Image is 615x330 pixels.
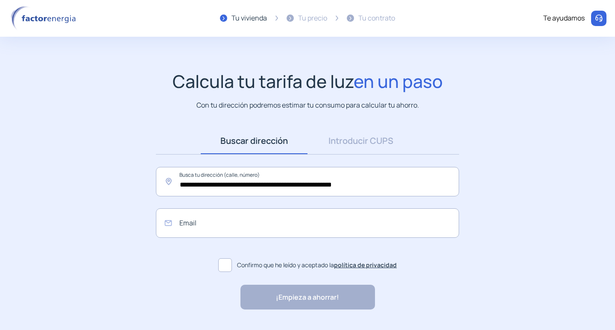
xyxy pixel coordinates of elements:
[173,71,443,92] h1: Calcula tu tarifa de luz
[334,261,397,269] a: política de privacidad
[543,13,585,24] div: Te ayudamos
[358,13,395,24] div: Tu contrato
[201,128,307,154] a: Buscar dirección
[231,13,267,24] div: Tu vivienda
[9,6,81,31] img: logo factor
[307,128,414,154] a: Introducir CUPS
[298,13,327,24] div: Tu precio
[594,14,603,23] img: llamar
[354,69,443,93] span: en un paso
[237,260,397,270] span: Confirmo que he leído y aceptado la
[196,100,419,111] p: Con tu dirección podremos estimar tu consumo para calcular tu ahorro.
